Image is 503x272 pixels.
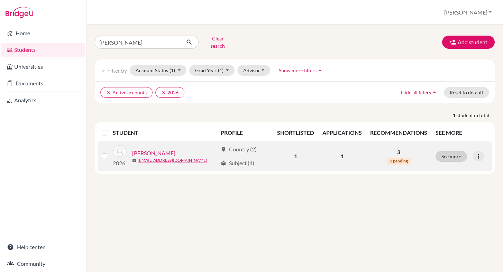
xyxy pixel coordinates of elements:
button: [PERSON_NAME] [441,6,495,19]
a: Home [1,26,85,40]
button: Account Status(1) [130,65,186,76]
a: Documents [1,76,85,90]
a: Help center [1,240,85,254]
a: Analytics [1,93,85,107]
span: 3 pending [387,158,411,165]
div: Country (2) [221,145,257,153]
td: 1 [273,141,318,171]
span: location_on [221,147,226,152]
img: Chen, Breno [113,145,127,159]
p: 3 [370,148,427,156]
td: 1 [318,141,366,171]
i: clear [106,90,111,95]
i: arrow_drop_up [317,67,323,74]
button: Grad Year(1) [189,65,235,76]
span: student in total [457,112,495,119]
button: clearActive accounts [100,87,153,98]
button: Add student [442,36,495,49]
i: clear [161,90,166,95]
th: SEE MORE [431,124,492,141]
span: local_library [221,160,226,166]
a: Students [1,43,85,57]
i: arrow_drop_up [431,89,438,96]
a: Community [1,257,85,271]
p: 2026 [113,159,127,167]
a: [PERSON_NAME] [132,149,175,157]
div: Subject (4) [221,159,254,167]
button: Hide all filtersarrow_drop_up [395,87,444,98]
th: RECOMMENDATIONS [366,124,431,141]
span: Filter by [107,67,127,74]
th: APPLICATIONS [318,124,366,141]
th: SHORTLISTED [273,124,318,141]
span: Hide all filters [401,90,431,95]
a: Universities [1,60,85,74]
strong: 1 [453,112,457,119]
span: (1) [218,67,223,73]
button: clear2026 [155,87,184,98]
button: See more [436,151,467,162]
button: Clear search [199,33,237,51]
img: Bridge-U [6,7,33,18]
th: PROFILE [217,124,273,141]
button: Show more filtersarrow_drop_up [273,65,329,76]
span: (1) [170,67,175,73]
button: Reset to default [444,87,489,98]
i: filter_list [100,67,106,73]
button: Advisor [237,65,270,76]
th: STUDENT [113,124,217,141]
a: [EMAIL_ADDRESS][DOMAIN_NAME] [138,157,207,163]
span: mail [132,159,136,163]
span: Show more filters [279,67,317,73]
input: Find student by name... [95,36,181,49]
